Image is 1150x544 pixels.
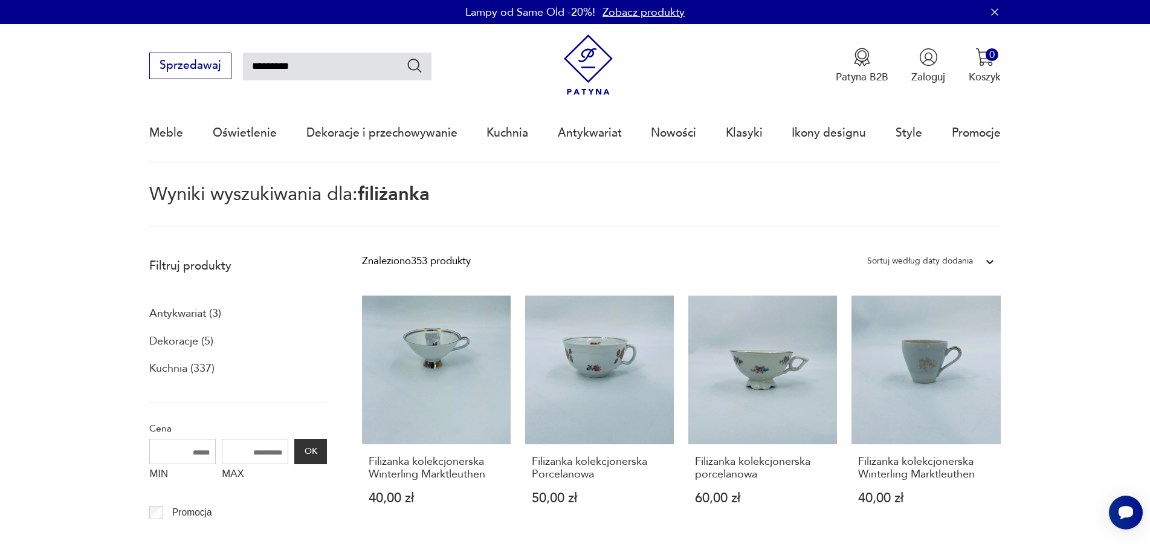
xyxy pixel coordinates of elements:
[172,505,212,520] p: Promocja
[695,456,831,481] h3: Filiżanka kolekcjonerska porcelanowa
[969,48,1001,84] button: 0Koszyk
[911,70,945,84] p: Zaloguj
[858,456,994,481] h3: Filiżanka kolekcjonerska Winterling Marktleuthen
[532,492,668,505] p: 50,00 zł
[792,105,866,161] a: Ikony designu
[362,253,471,269] div: Znaleziono 353 produkty
[149,464,216,487] label: MIN
[558,34,619,96] img: Patyna - sklep z meblami i dekoracjami vintage
[651,105,696,161] a: Nowości
[525,296,674,533] a: Filiżanka kolekcjonerska PorcelanowaFiliżanka kolekcjonerska Porcelanowa50,00 zł
[465,5,595,20] p: Lampy od Same Old -20%!
[213,105,277,161] a: Oświetlenie
[294,439,327,464] button: OK
[858,492,994,505] p: 40,00 zł
[919,48,938,66] img: Ikonka użytkownika
[149,62,231,71] a: Sprzedawaj
[222,464,288,487] label: MAX
[726,105,763,161] a: Klasyki
[149,331,213,352] a: Dekoracje (5)
[149,105,183,161] a: Meble
[149,303,221,324] a: Antykwariat (3)
[969,70,1001,84] p: Koszyk
[688,296,837,533] a: Filiżanka kolekcjonerska porcelanowaFiliżanka kolekcjonerska porcelanowa60,00 zł
[369,492,505,505] p: 40,00 zł
[602,5,685,20] a: Zobacz produkty
[1109,496,1143,529] iframe: Smartsupp widget button
[952,105,1001,161] a: Promocje
[149,421,327,436] p: Cena
[853,48,871,66] img: Ikona medalu
[149,186,1000,227] p: Wyniki wyszukiwania dla:
[369,456,505,481] h3: Filiżanka kolekcjonerska Winterling Marktleuthen
[362,296,511,533] a: Filiżanka kolekcjonerska Winterling MarktleuthenFiliżanka kolekcjonerska Winterling Marktleuthen4...
[986,48,998,61] div: 0
[406,57,424,74] button: Szukaj
[896,105,922,161] a: Style
[851,296,1000,533] a: Filiżanka kolekcjonerska Winterling MarktleuthenFiliżanka kolekcjonerska Winterling Marktleuthen4...
[836,48,888,84] a: Ikona medaluPatyna B2B
[306,105,457,161] a: Dekoracje i przechowywanie
[911,48,945,84] button: Zaloguj
[532,456,668,481] h3: Filiżanka kolekcjonerska Porcelanowa
[836,48,888,84] button: Patyna B2B
[558,105,622,161] a: Antykwariat
[358,181,430,207] span: filiżanka
[695,492,831,505] p: 60,00 zł
[867,253,973,269] div: Sortuj według daty dodania
[149,358,215,379] a: Kuchnia (337)
[149,53,231,79] button: Sprzedawaj
[836,70,888,84] p: Patyna B2B
[149,258,327,274] p: Filtruj produkty
[486,105,528,161] a: Kuchnia
[975,48,994,66] img: Ikona koszyka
